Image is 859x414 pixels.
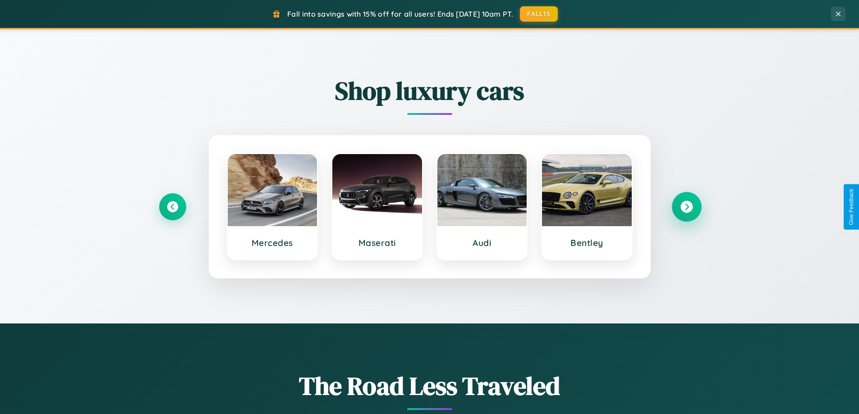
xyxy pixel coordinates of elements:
[848,189,854,225] div: Give Feedback
[237,237,308,248] h3: Mercedes
[341,237,413,248] h3: Maserati
[520,6,558,22] button: FALL15
[551,237,623,248] h3: Bentley
[287,9,513,18] span: Fall into savings with 15% off for all users! Ends [DATE] 10am PT.
[159,369,700,403] h1: The Road Less Traveled
[159,73,700,108] h2: Shop luxury cars
[446,237,518,248] h3: Audi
